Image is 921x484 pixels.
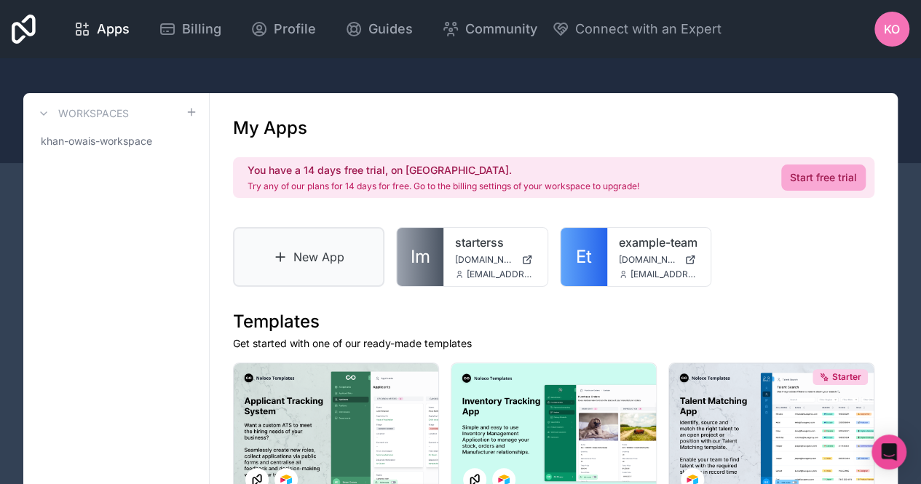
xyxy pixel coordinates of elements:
a: Im [397,228,443,286]
span: [DOMAIN_NAME] [619,254,679,266]
span: Connect with an Expert [575,19,722,39]
div: Open Intercom Messenger [871,435,906,469]
p: Get started with one of our ready-made templates [233,336,874,351]
a: New App [233,227,384,287]
p: Try any of our plans for 14 days for free. Go to the billing settings of your workspace to upgrade! [248,180,639,192]
h1: Templates [233,310,874,333]
a: khan-owais-workspace [35,128,197,154]
span: Im [411,245,430,269]
span: Apps [97,19,130,39]
a: starterss [455,234,535,251]
a: Profile [239,13,328,45]
h1: My Apps [233,116,307,140]
a: Apps [62,13,141,45]
span: Community [465,19,537,39]
span: Et [576,245,592,269]
span: [DOMAIN_NAME] [455,254,515,266]
span: KO [884,20,900,38]
a: Guides [333,13,424,45]
span: [EMAIL_ADDRESS][DOMAIN_NAME] [467,269,535,280]
h2: You have a 14 days free trial, on [GEOGRAPHIC_DATA]. [248,163,639,178]
a: [DOMAIN_NAME] [455,254,535,266]
span: Profile [274,19,316,39]
a: Community [430,13,549,45]
a: [DOMAIN_NAME] [619,254,699,266]
button: Connect with an Expert [552,19,722,39]
span: Billing [182,19,221,39]
a: Workspaces [35,105,129,122]
span: [EMAIL_ADDRESS][DOMAIN_NAME] [631,269,699,280]
span: Guides [368,19,413,39]
h3: Workspaces [58,106,129,121]
a: example-team [619,234,699,251]
a: Billing [147,13,233,45]
span: khan-owais-workspace [41,134,152,148]
a: Et [561,228,607,286]
a: Start free trial [781,164,866,191]
span: Starter [832,371,861,383]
